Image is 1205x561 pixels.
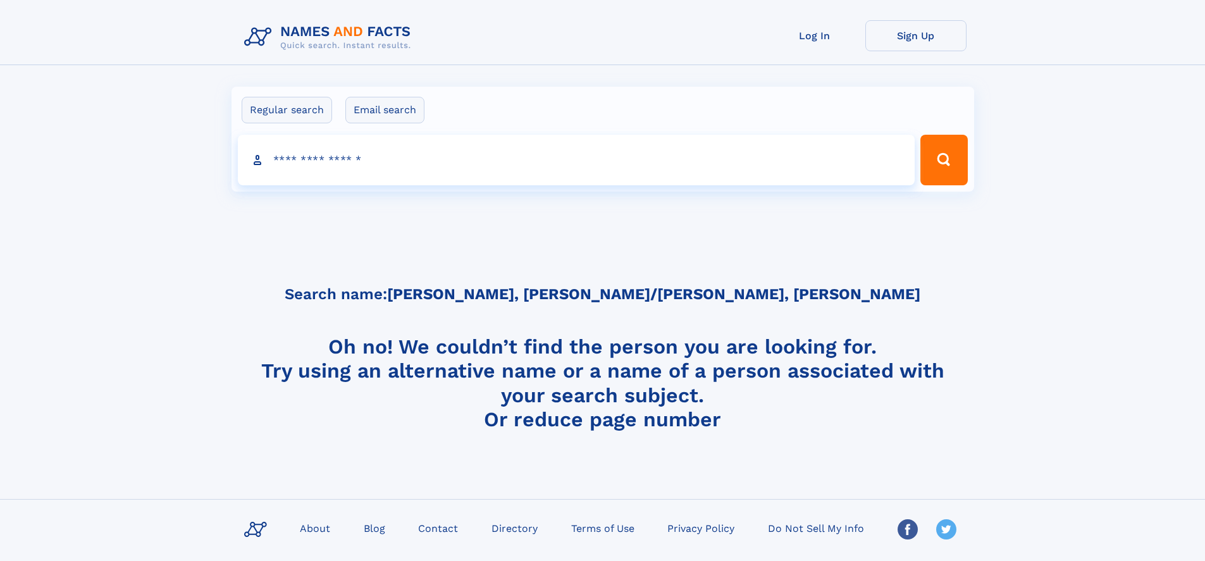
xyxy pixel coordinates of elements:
[763,519,869,537] a: Do Not Sell My Info
[920,135,967,185] button: Search Button
[486,519,543,537] a: Directory
[345,97,424,123] label: Email search
[242,97,332,123] label: Regular search
[662,519,739,537] a: Privacy Policy
[387,285,920,303] b: [PERSON_NAME], [PERSON_NAME]/[PERSON_NAME], [PERSON_NAME]
[359,519,390,537] a: Blog
[239,335,967,431] h4: Oh no! We couldn’t find the person you are looking for. Try using an alternative name or a name o...
[898,519,918,539] img: Facebook
[566,519,640,537] a: Terms of Use
[295,519,335,537] a: About
[413,519,463,537] a: Contact
[238,135,915,185] input: search input
[285,286,920,303] h5: Search name:
[239,20,421,54] img: Logo Names and Facts
[865,20,967,51] a: Sign Up
[764,20,865,51] a: Log In
[936,519,956,539] img: Twitter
